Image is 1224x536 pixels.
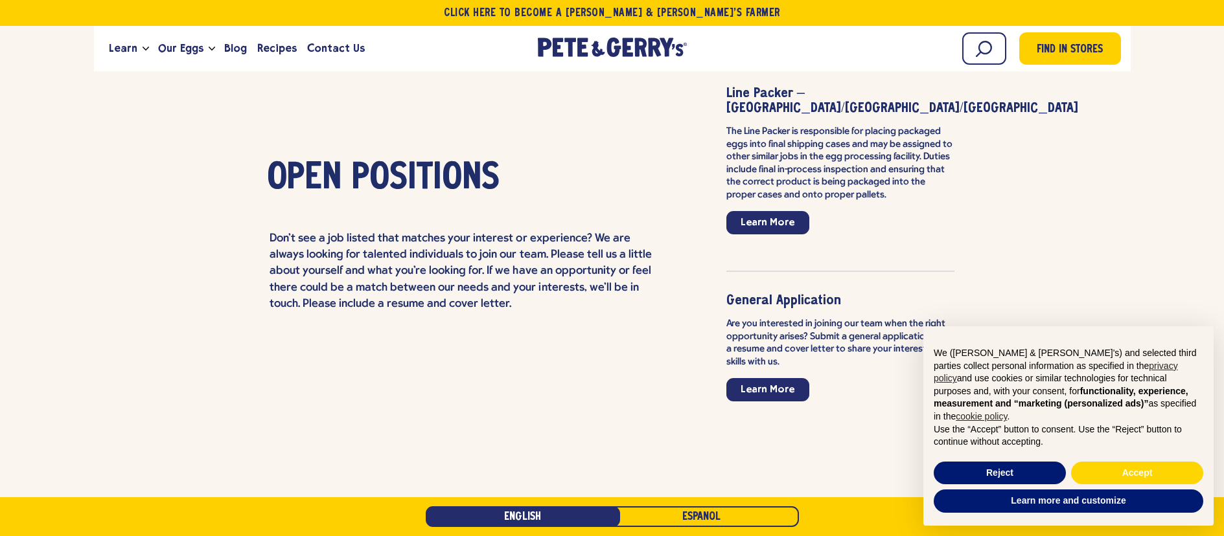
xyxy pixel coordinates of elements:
[158,40,203,56] span: Our Eggs
[257,40,297,56] span: Recipes
[934,423,1203,449] p: Use the “Accept” button to consent. Use the “Reject” button to continue without accepting.
[302,31,370,66] a: Contact Us
[962,32,1006,65] input: Search
[934,489,1203,513] button: Learn more and customize
[104,31,143,66] a: Learn
[143,47,149,51] button: Open the dropdown menu for Learn
[726,87,955,272] li: item
[209,47,215,51] button: Open the dropdown menu for Our Eggs
[726,294,955,438] li: item
[726,295,841,307] strong: General Application
[267,159,341,198] span: Open
[153,31,209,66] a: Our Eggs
[726,211,809,234] a: Learn More
[307,40,365,56] span: Contact Us
[1037,41,1103,59] span: Find in Stores
[726,87,1078,115] strong: Line Packer – [GEOGRAPHIC_DATA]/[GEOGRAPHIC_DATA]/[GEOGRAPHIC_DATA]
[726,126,955,201] p: The Line Packer is responsible for placing packaged eggs into final shipping cases and may be ass...
[934,347,1203,423] p: We ([PERSON_NAME] & [PERSON_NAME]'s) and selected third parties collect personal information as s...
[270,230,654,312] p: Don't see a job listed that matches your interest or experience? We are always looking for talent...
[426,506,620,527] a: English
[224,40,247,56] span: Blog
[1019,32,1121,65] a: Find in Stores
[934,462,1066,485] button: Reject
[252,31,302,66] a: Recipes
[1071,462,1203,485] button: Accept
[219,31,252,66] a: Blog
[956,411,1007,421] a: cookie policy
[605,506,799,527] a: Español
[109,40,137,56] span: Learn
[726,318,955,368] p: Are you interested in joining our team when the right opportunity arises? Submit a general applic...
[726,378,809,401] a: Learn More
[352,159,500,198] span: Positions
